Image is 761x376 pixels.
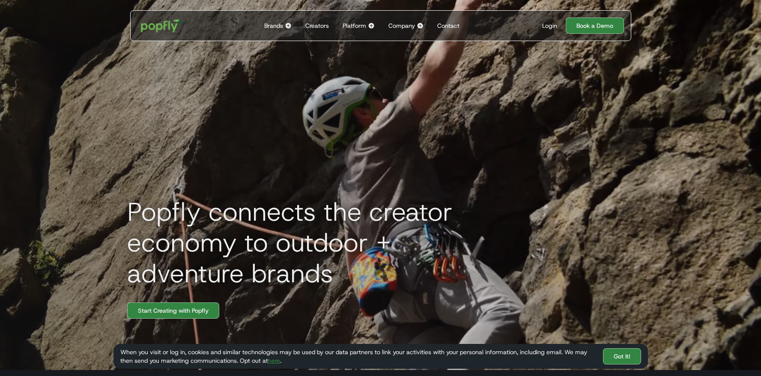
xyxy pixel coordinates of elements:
div: Login [542,21,557,30]
a: Start Creating with Popfly [127,302,219,319]
h1: Popfly connects the creator economy to outdoor + adventure brands [120,196,506,289]
div: Company [388,21,415,30]
a: home [135,13,188,38]
a: Login [539,21,561,30]
div: Brands [264,21,283,30]
div: When you visit or log in, cookies and similar technologies may be used by our data partners to li... [120,348,596,365]
div: Platform [343,21,366,30]
a: here [268,357,280,364]
a: Contact [434,11,463,41]
a: Creators [302,11,332,41]
a: Book a Demo [566,18,624,34]
div: Creators [305,21,329,30]
a: Got It! [603,348,641,364]
div: Contact [437,21,460,30]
